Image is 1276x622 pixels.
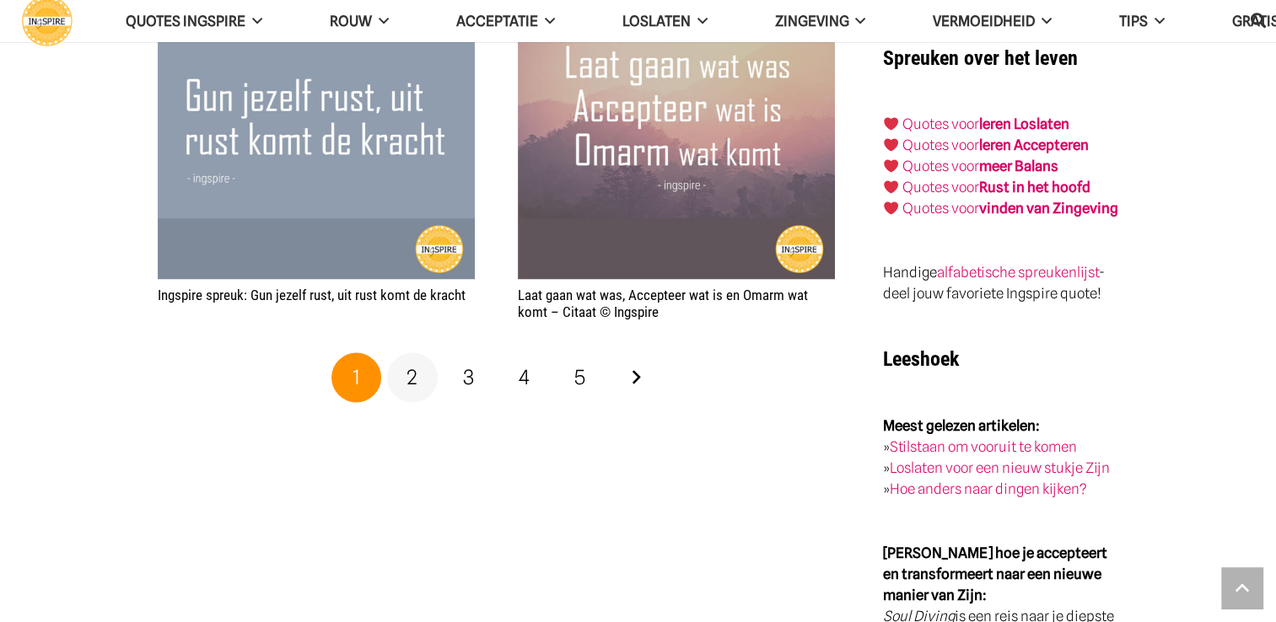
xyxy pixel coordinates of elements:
a: Pagina 4 [499,352,550,403]
span: Acceptatie [456,13,538,29]
a: Laat gaan wat was, Accepteer wat is en Omarm wat komt – Citaat © Ingspire [518,287,808,320]
span: TIPS Menu [1148,13,1165,29]
span: 1 [353,365,360,389]
strong: Rust in het hoofd [979,179,1090,196]
a: Ingspire spreuk: Gun jezelf rust, uit rust komt de kracht [158,287,466,303]
span: ROUW [330,13,372,29]
a: alfabetische spreukenlijst [937,264,1099,281]
a: leren Loslaten [979,115,1069,132]
span: QUOTES INGSPIRE [126,13,245,29]
span: 2 [406,365,417,389]
img: ❤ [884,180,898,194]
a: Hoe anders naar dingen kijken? [890,480,1087,496]
a: Zoeken [1241,1,1275,41]
p: » » » [883,415,1118,499]
span: Zingeving [774,13,848,29]
span: Zingeving Menu [848,13,865,29]
span: 3 [463,365,474,389]
span: Loslaten [622,13,691,29]
a: Loslaten voor een nieuw stukje Zijn [890,458,1110,475]
a: Terug naar top [1221,567,1263,609]
strong: Meest gelezen artikelen: [883,416,1040,433]
img: ❤ [884,137,898,152]
span: TIPS [1119,13,1148,29]
img: ❤ [884,158,898,173]
span: ROUW Menu [372,13,389,29]
p: Handige - deel jouw favoriete Ingspire quote! [883,262,1118,304]
strong: meer Balans [979,158,1058,174]
a: Quotes voorRust in het hoofd [902,179,1090,196]
span: Acceptatie Menu [538,13,555,29]
span: Loslaten Menu [691,13,708,29]
span: VERMOEIDHEID Menu [1035,13,1052,29]
a: Quotes voormeer Balans [902,158,1058,174]
strong: Leeshoek [883,347,959,371]
img: ❤ [884,201,898,215]
span: 4 [519,365,530,389]
strong: [PERSON_NAME] hoe je accepteert en transformeert naar een nieuwe manier van Zijn: [883,544,1107,603]
span: VERMOEIDHEID [933,13,1035,29]
a: Pagina 5 [555,352,606,403]
span: 5 [574,365,585,389]
a: Quotes voor [902,137,979,153]
span: Pagina 1 [331,352,382,403]
a: Quotes voor [902,115,979,132]
a: Quotes voorvinden van Zingeving [902,200,1118,217]
img: ❤ [884,116,898,131]
span: QUOTES INGSPIRE Menu [245,13,262,29]
strong: vinden van Zingeving [979,200,1118,217]
a: Stilstaan om vooruit te komen [890,437,1077,454]
a: leren Accepteren [979,137,1089,153]
a: Pagina 3 [443,352,493,403]
a: Pagina 2 [387,352,438,403]
strong: Spreuken over het leven [883,46,1078,70]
